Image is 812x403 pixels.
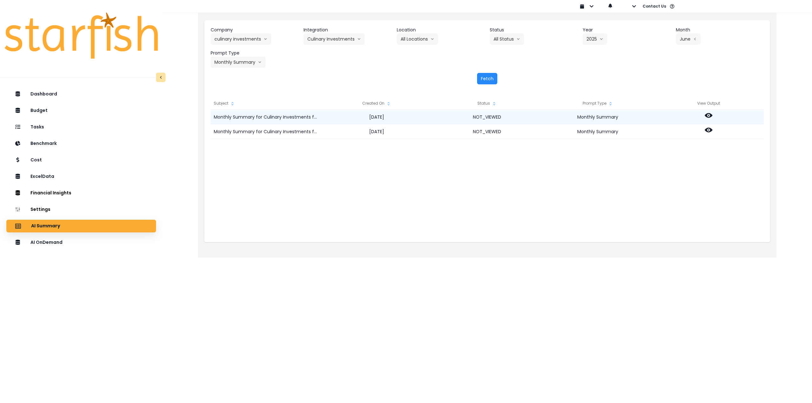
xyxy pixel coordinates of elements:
p: Budget [30,108,48,113]
svg: sort [230,101,235,106]
svg: arrow down line [430,36,434,42]
svg: arrow down line [599,36,603,42]
svg: arrow down line [258,59,262,65]
div: [DATE] [321,124,432,139]
div: Monthly Summary [542,110,653,124]
button: Monthly Summaryarrow down line [211,56,265,68]
button: AI Summary [6,220,156,232]
div: Monthly Summary for Culinary Investments for [DATE] [211,110,321,124]
p: Dashboard [30,91,57,97]
header: Prompt Type [211,50,298,56]
button: All Statusarrow down line [490,33,524,45]
button: Financial Insights [6,187,156,199]
button: Fetch [477,73,497,84]
header: Status [490,27,578,33]
p: Tasks [30,124,44,130]
div: NOT_VIEWED [432,110,543,124]
button: All Locationsarrow down line [397,33,438,45]
div: View Output [653,97,764,110]
button: Tasks [6,121,156,133]
button: Culinary Investmentsarrow down line [304,33,365,45]
button: AI OnDemand [6,236,156,249]
button: culinary investmentsarrow down line [211,33,271,45]
div: NOT_VIEWED [432,124,543,139]
p: AI Summary [31,223,60,229]
div: Created On [321,97,432,110]
header: Company [211,27,298,33]
header: Year [583,27,671,33]
svg: arrow down line [516,36,520,42]
svg: arrow down line [357,36,361,42]
svg: sort [608,101,613,106]
button: Dashboard [6,88,156,101]
header: Integration [304,27,391,33]
div: Prompt Type [542,97,653,110]
header: Location [397,27,485,33]
div: Monthly Summary for Culinary Investments for [DATE] [211,124,321,139]
div: Monthly Summary [542,124,653,139]
svg: arrow down line [264,36,267,42]
header: Month [676,27,764,33]
p: AI OnDemand [30,240,62,245]
button: Budget [6,104,156,117]
svg: sort [386,101,391,106]
p: Cost [30,157,42,163]
p: ExcelData [30,174,54,179]
svg: sort [492,101,497,106]
button: Benchmark [6,137,156,150]
button: Settings [6,203,156,216]
button: 2025arrow down line [583,33,607,45]
div: Status [432,97,543,110]
svg: arrow left line [693,36,697,42]
div: [DATE] [321,110,432,124]
p: Benchmark [30,141,57,146]
button: Cost [6,154,156,166]
button: Junearrow left line [676,33,701,45]
button: ExcelData [6,170,156,183]
div: Subject [211,97,321,110]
